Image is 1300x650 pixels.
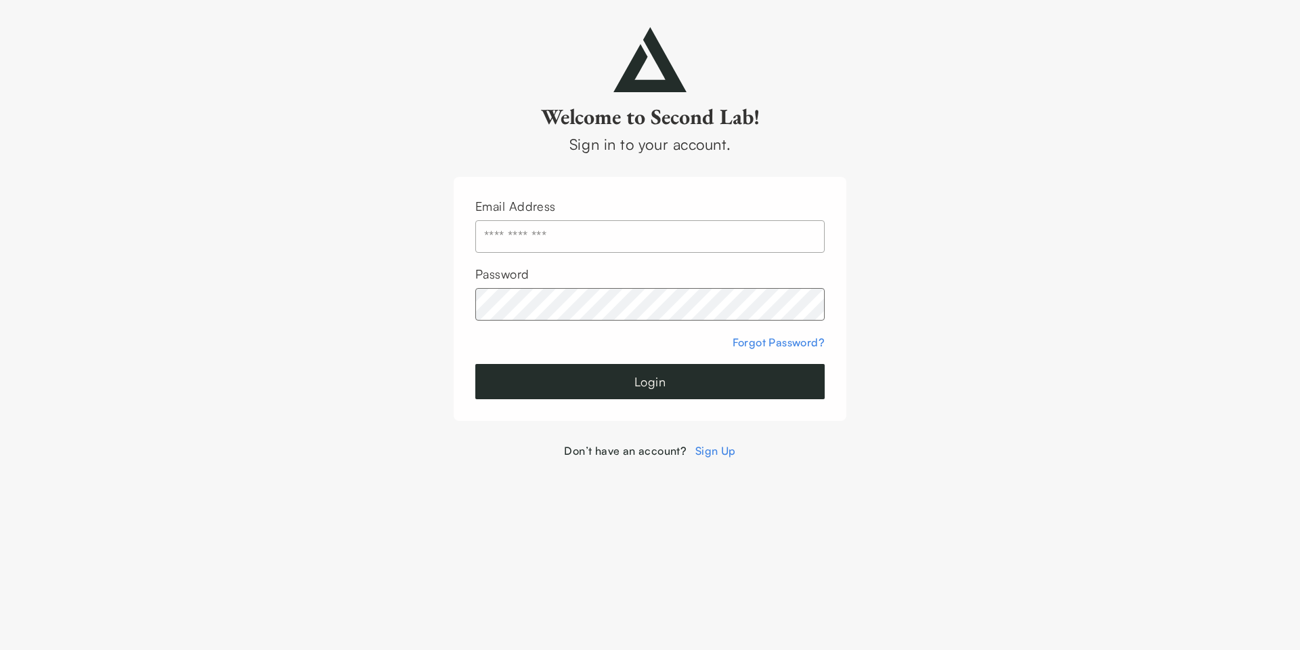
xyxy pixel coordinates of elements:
[475,199,556,214] label: Email Address
[475,364,825,399] button: Login
[454,103,846,130] h2: Welcome to Second Lab!
[613,27,687,92] img: secondlab-logo
[733,336,825,349] a: Forgot Password?
[695,444,736,458] a: Sign Up
[454,133,846,155] div: Sign in to your account.
[475,266,529,281] label: Password
[454,443,846,459] div: Don’t have an account?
